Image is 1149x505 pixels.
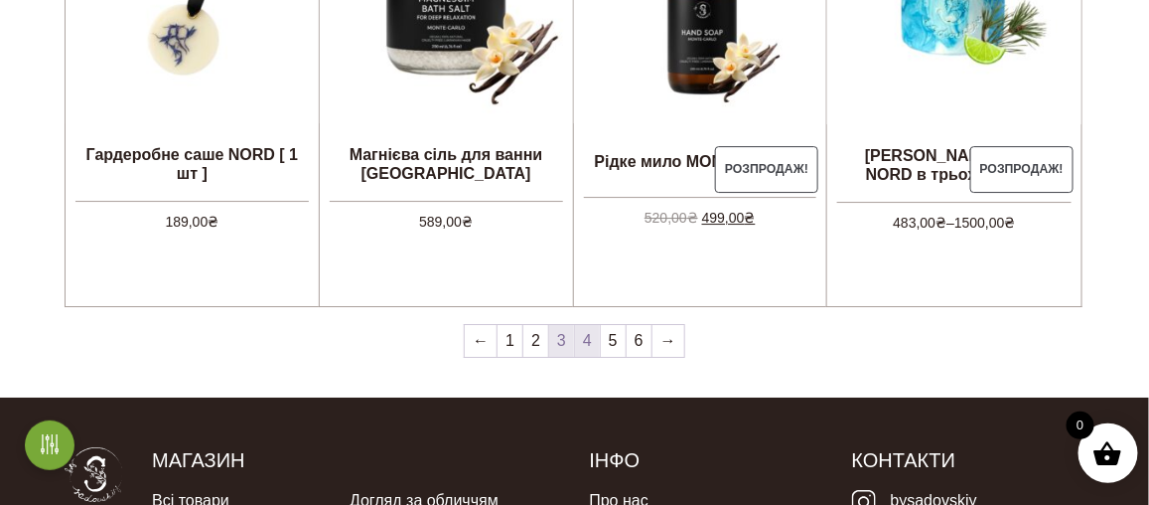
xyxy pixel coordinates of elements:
a: 1 [498,325,522,357]
a: 4 [575,325,600,357]
span: ₴ [208,214,218,230]
span: ₴ [462,214,473,230]
span: 0 [1067,412,1094,439]
span: ₴ [935,215,946,231]
span: ₴ [1005,215,1016,231]
h2: [PERSON_NAME] свіча NORD в трьох об’ємах [827,138,1081,192]
bdi: 483,00 [894,215,947,231]
span: ₴ [687,210,698,226]
bdi: 499,00 [702,210,756,226]
span: – [837,202,1072,234]
bdi: 520,00 [645,210,698,226]
span: Розпродаж! [970,146,1075,194]
bdi: 1500,00 [954,215,1016,231]
a: → [652,325,684,357]
span: ₴ [745,210,756,226]
bdi: 189,00 [165,214,218,230]
h2: Магнієва сіль для ванни [GEOGRAPHIC_DATA] [320,137,573,191]
h2: Рідке мило MONTE-CARLO [574,137,827,187]
h5: Магазин [152,447,559,473]
span: Розпродаж! [715,146,819,194]
h2: Гардеробне саше NORD [ 1 шт ] [66,137,319,191]
a: ← [465,325,497,357]
bdi: 589,00 [419,214,473,230]
a: 6 [627,325,651,357]
span: 3 [549,325,574,357]
h5: Контакти [852,447,1084,473]
a: 5 [601,325,626,357]
h5: Інфо [589,447,821,473]
a: 2 [523,325,548,357]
